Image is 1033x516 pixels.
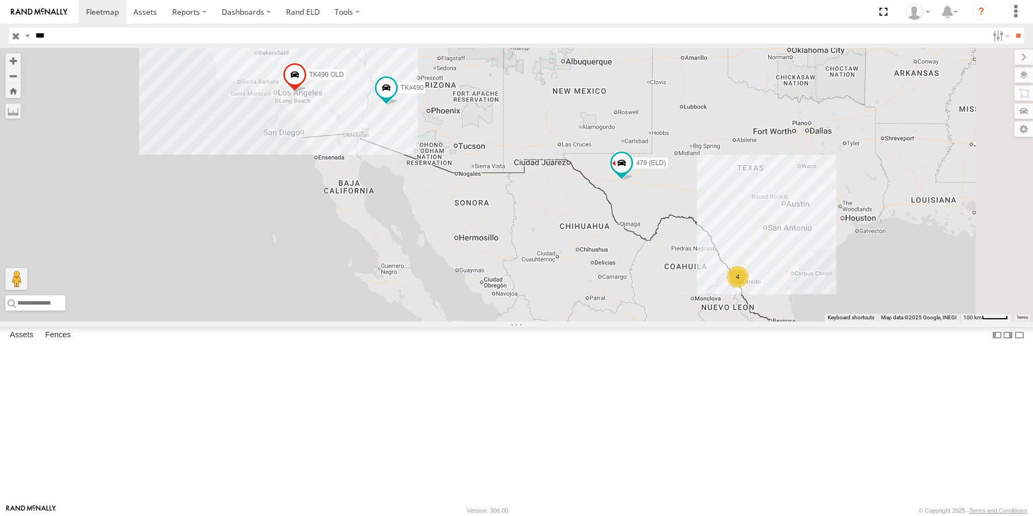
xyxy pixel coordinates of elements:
[1017,315,1028,320] a: Terms
[973,3,990,21] i: ?
[969,507,1027,514] a: Terms and Conditions
[727,266,749,288] div: 4
[963,314,982,320] span: 100 km
[400,84,423,92] span: TK#490
[5,104,21,119] label: Measure
[1002,327,1013,343] label: Dock Summary Table to the Right
[881,314,957,320] span: Map data ©2025 Google, INEGI
[988,28,1012,44] label: Search Filter Options
[6,505,56,516] a: Visit our Website
[1014,327,1025,343] label: Hide Summary Table
[23,28,32,44] label: Search Query
[467,507,508,514] div: Version: 306.00
[309,71,343,79] span: TK490 OLD
[828,314,874,321] button: Keyboard shortcuts
[5,268,27,290] button: Drag Pegman onto the map to open Street View
[5,83,21,98] button: Zoom Home
[1014,122,1033,137] label: Map Settings
[4,327,39,343] label: Assets
[11,8,68,16] img: rand-logo.svg
[992,327,1002,343] label: Dock Summary Table to the Left
[960,314,1011,321] button: Map Scale: 100 km per 44 pixels
[636,160,666,167] span: 479 (ELD)
[919,507,1027,514] div: © Copyright 2025 -
[5,53,21,68] button: Zoom in
[5,68,21,83] button: Zoom out
[40,327,76,343] label: Fences
[902,4,934,20] div: Norma Casillas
